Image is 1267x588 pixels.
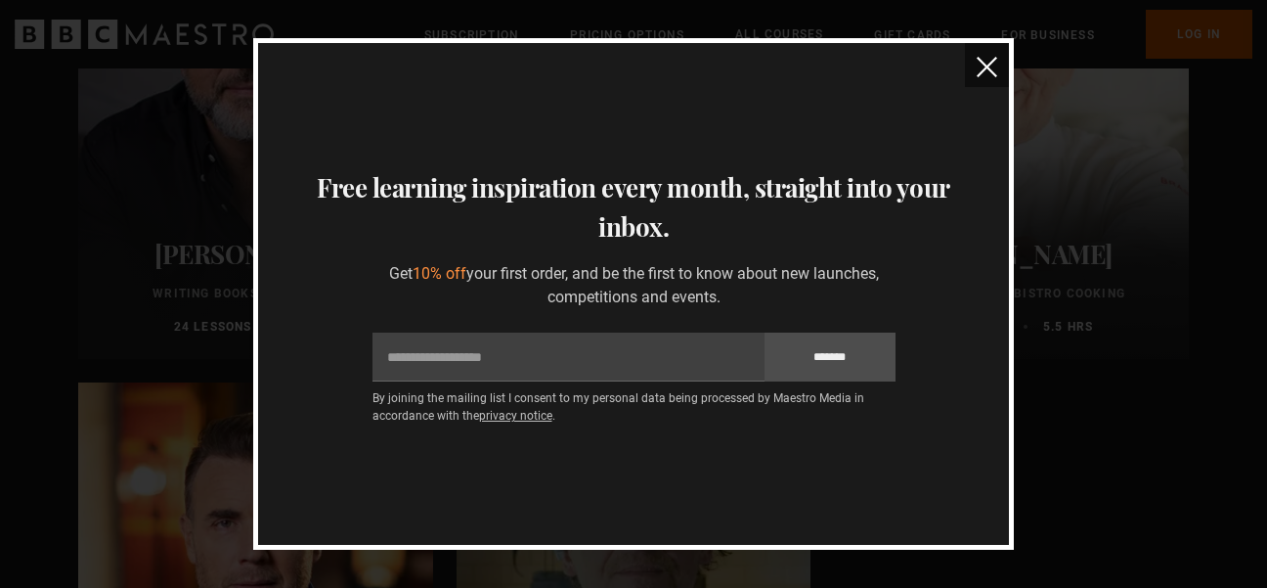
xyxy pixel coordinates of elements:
a: privacy notice [479,409,552,423]
h3: Free learning inspiration every month, straight into your inbox. [282,168,985,247]
p: By joining the mailing list I consent to my personal data being processed by Maestro Media in acc... [372,389,896,425]
p: Get your first order, and be the first to know about new launches, competitions and events. [372,262,896,309]
button: close [965,43,1009,87]
span: 10% off [413,264,466,283]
